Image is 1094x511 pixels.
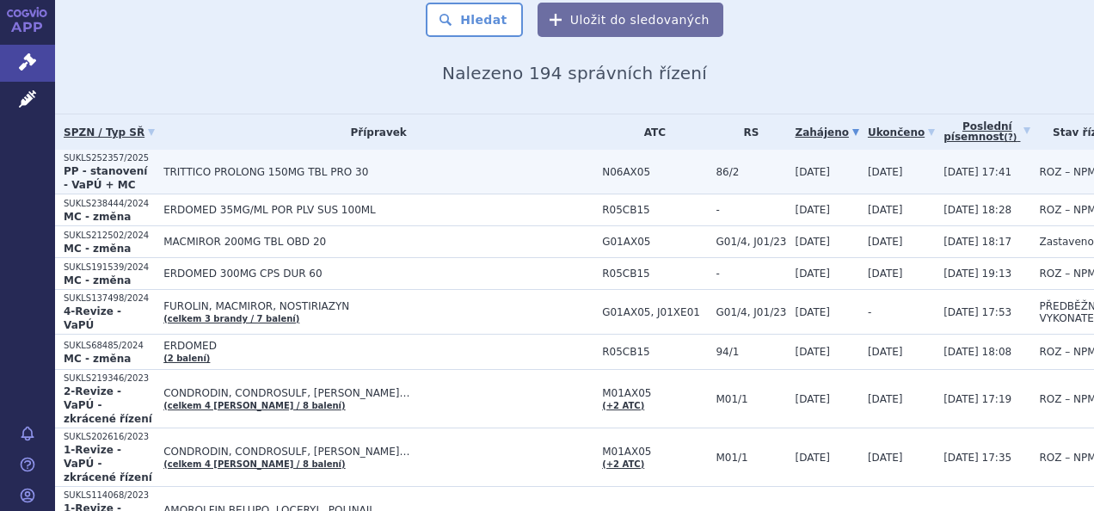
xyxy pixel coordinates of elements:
p: SUKLS137498/2024 [64,292,155,305]
span: [DATE] [795,346,830,358]
a: Zahájeno [795,120,858,145]
strong: MC - změna [64,243,131,255]
span: [DATE] [795,393,830,405]
a: Poslednípísemnost(?) [943,114,1030,150]
span: [DATE] 17:19 [943,393,1011,405]
span: [DATE] 17:35 [943,452,1011,464]
button: Hledat [426,3,523,37]
a: Ukončeno [868,120,935,145]
a: (celkem 4 [PERSON_NAME] / 8 balení) [163,401,345,410]
span: [DATE] 17:53 [943,306,1011,318]
span: Nalezeno 194 správních řízení [442,63,707,83]
p: SUKLS114068/2023 [64,489,155,502]
span: ERDOMED 35MG/ML POR PLV SUS 100ML [163,204,593,216]
span: R05CB15 [602,204,707,216]
span: - [868,306,871,318]
span: ERDOMED 300MG CPS DUR 60 [163,268,593,280]
span: CONDRODIN, CONDROSULF, [PERSON_NAME]… [163,387,593,399]
span: [DATE] [868,166,903,178]
strong: MC - změna [64,211,131,223]
span: [DATE] [868,346,903,358]
span: 94/1 [716,346,786,358]
span: Zastaveno [1039,236,1093,248]
span: [DATE] [795,166,830,178]
strong: 4-Revize - VaPÚ [64,305,121,331]
span: - [716,204,786,216]
span: [DATE] 18:28 [943,204,1011,216]
th: RS [707,114,786,150]
span: [DATE] 17:41 [943,166,1011,178]
th: Přípravek [155,114,593,150]
abbr: (?) [1004,132,1017,143]
a: (+2 ATC) [602,459,644,469]
span: [DATE] [868,393,903,405]
a: SPZN / Typ SŘ [64,120,155,145]
p: SUKLS191539/2024 [64,262,155,274]
p: SUKLS238444/2024 [64,198,155,210]
span: [DATE] 18:08 [943,346,1011,358]
span: [DATE] [795,452,830,464]
span: [DATE] 19:13 [943,268,1011,280]
a: (2 balení) [163,354,210,363]
span: R05CB15 [602,346,707,358]
p: SUKLS68485/2024 [64,340,155,352]
span: M01AX05 [602,387,707,399]
span: [DATE] [795,306,830,318]
a: (+2 ATC) [602,401,644,410]
span: ERDOMED [163,340,593,352]
p: SUKLS252357/2025 [64,152,155,164]
button: Uložit do sledovaných [538,3,723,37]
span: G01AX05, J01XE01 [602,306,707,318]
strong: MC - změna [64,353,131,365]
span: [DATE] [868,204,903,216]
strong: PP - stanovení - VaPÚ + MC [64,165,147,191]
span: - [716,268,786,280]
span: MACMIROR 200MG TBL OBD 20 [163,236,593,248]
span: [DATE] [868,236,903,248]
span: M01/1 [716,393,786,405]
span: [DATE] 18:17 [943,236,1011,248]
a: (celkem 3 brandy / 7 balení) [163,314,299,323]
span: G01/4, J01/23 [716,306,786,318]
p: SUKLS212502/2024 [64,230,155,242]
strong: 1-Revize - VaPÚ - zkrácené řízení [64,444,152,483]
span: G01AX05 [602,236,707,248]
p: SUKLS202616/2023 [64,431,155,443]
th: ATC [593,114,707,150]
strong: MC - změna [64,274,131,286]
span: FUROLIN, MACMIROR, NOSTIRIAZYN [163,300,593,312]
span: [DATE] [795,236,830,248]
a: (celkem 4 [PERSON_NAME] / 8 balení) [163,459,345,469]
strong: 2-Revize - VaPÚ - zkrácené řízení [64,385,152,425]
span: M01AX05 [602,446,707,458]
span: CONDRODIN, CONDROSULF, [PERSON_NAME]… [163,446,593,458]
p: SUKLS219346/2023 [64,372,155,385]
span: G01/4, J01/23 [716,236,786,248]
span: TRITTICO PROLONG 150MG TBL PRO 30 [163,166,593,178]
span: M01/1 [716,452,786,464]
span: N06AX05 [602,166,707,178]
span: [DATE] [868,268,903,280]
span: [DATE] [868,452,903,464]
span: [DATE] [795,268,830,280]
span: [DATE] [795,204,830,216]
span: R05CB15 [602,268,707,280]
span: 86/2 [716,166,786,178]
